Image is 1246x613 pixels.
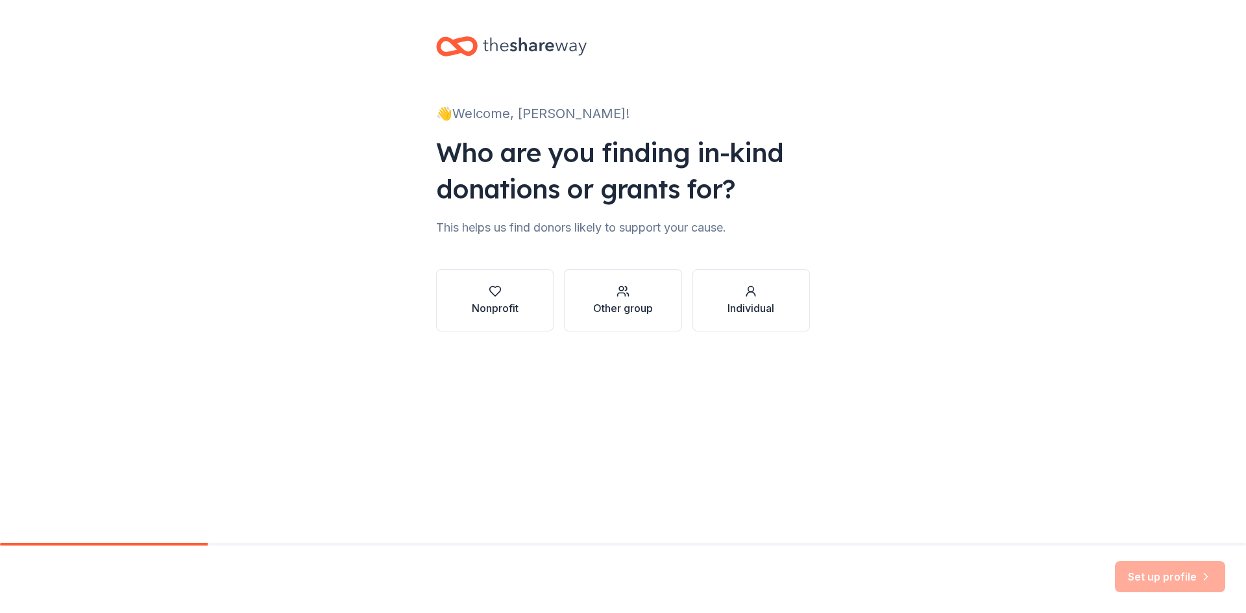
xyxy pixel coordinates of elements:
[436,103,810,124] div: 👋 Welcome, [PERSON_NAME]!
[472,300,519,316] div: Nonprofit
[727,300,774,316] div: Individual
[436,134,810,207] div: Who are you finding in-kind donations or grants for?
[593,300,653,316] div: Other group
[436,269,554,331] button: Nonprofit
[564,269,681,331] button: Other group
[436,217,810,238] div: This helps us find donors likely to support your cause.
[692,269,810,331] button: Individual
